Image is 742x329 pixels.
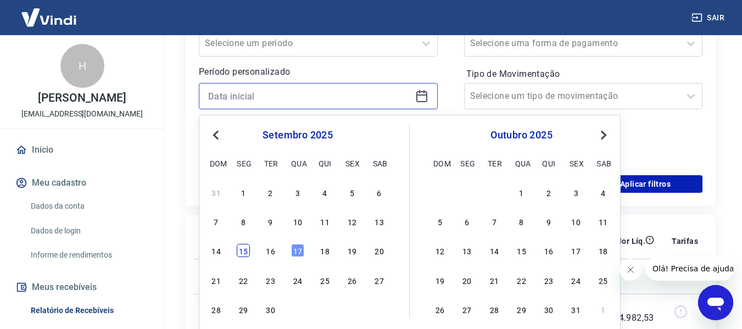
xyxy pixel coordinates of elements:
[345,244,359,257] div: Choose sexta-feira, 19 de setembro de 2025
[291,186,304,199] div: Choose quarta-feira, 3 de setembro de 2025
[26,195,151,218] a: Dados da conta
[515,303,528,316] div: Choose quarta-feira, 29 de outubro de 2025
[689,8,729,28] button: Sair
[542,244,555,257] div: Choose quinta-feira, 16 de outubro de 2025
[291,274,304,287] div: Choose quarta-feira, 24 de setembro de 2025
[570,244,583,257] div: Choose sexta-feira, 17 de outubro de 2025
[570,303,583,316] div: Choose sexta-feira, 31 de outubro de 2025
[38,92,126,104] p: [PERSON_NAME]
[542,303,555,316] div: Choose quinta-feira, 30 de outubro de 2025
[264,215,277,228] div: Choose terça-feira, 9 de setembro de 2025
[460,215,473,228] div: Choose segunda-feira, 6 de outubro de 2025
[319,157,332,170] div: qui
[488,186,501,199] div: Choose terça-feira, 30 de setembro de 2025
[620,259,641,281] iframe: Fechar mensagem
[210,157,223,170] div: dom
[373,157,386,170] div: sab
[460,186,473,199] div: Choose segunda-feira, 29 de setembro de 2025
[542,157,555,170] div: qui
[264,244,277,257] div: Choose terça-feira, 16 de setembro de 2025
[596,157,610,170] div: sab
[319,303,332,316] div: Choose quinta-feira, 2 de outubro de 2025
[13,138,151,162] a: Início
[264,157,277,170] div: ter
[237,244,250,257] div: Choose segunda-feira, 15 de setembro de 2025
[345,157,359,170] div: sex
[264,274,277,287] div: Choose terça-feira, 23 de setembro de 2025
[373,274,386,287] div: Choose sábado, 27 de setembro de 2025
[610,236,645,247] p: Valor Líq.
[596,303,610,316] div: Choose sábado, 1 de novembro de 2025
[210,215,223,228] div: Choose domingo, 7 de setembro de 2025
[26,299,151,322] a: Relatório de Recebíveis
[542,186,555,199] div: Choose quinta-feira, 2 de outubro de 2025
[488,274,501,287] div: Choose terça-feira, 21 de outubro de 2025
[433,157,447,170] div: dom
[515,215,528,228] div: Choose quarta-feira, 8 de outubro de 2025
[596,274,610,287] div: Choose sábado, 25 de outubro de 2025
[672,236,698,247] p: Tarifas
[373,215,386,228] div: Choose sábado, 13 de setembro de 2025
[433,274,447,287] div: Choose domingo, 19 de outubro de 2025
[542,274,555,287] div: Choose quinta-feira, 23 de outubro de 2025
[515,157,528,170] div: qua
[570,157,583,170] div: sex
[210,303,223,316] div: Choose domingo, 28 de setembro de 2025
[208,129,387,142] div: setembro 2025
[291,244,304,257] div: Choose quarta-feira, 17 de setembro de 2025
[209,129,222,142] button: Previous Month
[21,108,143,120] p: [EMAIL_ADDRESS][DOMAIN_NAME]
[345,303,359,316] div: Choose sexta-feira, 3 de outubro de 2025
[210,186,223,199] div: Choose domingo, 31 de agosto de 2025
[7,8,92,16] span: Olá! Precisa de ajuda?
[237,215,250,228] div: Choose segunda-feira, 8 de setembro de 2025
[432,129,611,142] div: outubro 2025
[13,1,85,34] img: Vindi
[264,303,277,316] div: Choose terça-feira, 30 de setembro de 2025
[570,274,583,287] div: Choose sexta-feira, 24 de outubro de 2025
[13,275,151,299] button: Meus recebíveis
[345,215,359,228] div: Choose sexta-feira, 12 de setembro de 2025
[488,244,501,257] div: Choose terça-feira, 14 de outubro de 2025
[460,157,473,170] div: seg
[542,215,555,228] div: Choose quinta-feira, 9 de outubro de 2025
[319,186,332,199] div: Choose quinta-feira, 4 de setembro de 2025
[646,256,733,281] iframe: Mensagem da empresa
[291,303,304,316] div: Choose quarta-feira, 1 de outubro de 2025
[460,303,473,316] div: Choose segunda-feira, 27 de outubro de 2025
[373,186,386,199] div: Choose sábado, 6 de setembro de 2025
[488,157,501,170] div: ter
[345,186,359,199] div: Choose sexta-feira, 5 de setembro de 2025
[26,244,151,266] a: Informe de rendimentos
[60,44,104,88] div: H
[596,215,610,228] div: Choose sábado, 11 de outubro de 2025
[570,186,583,199] div: Choose sexta-feira, 3 de outubro de 2025
[291,215,304,228] div: Choose quarta-feira, 10 de setembro de 2025
[237,157,250,170] div: seg
[210,244,223,257] div: Choose domingo, 14 de setembro de 2025
[588,175,702,193] button: Aplicar filtros
[433,244,447,257] div: Choose domingo, 12 de outubro de 2025
[433,303,447,316] div: Choose domingo, 26 de outubro de 2025
[319,215,332,228] div: Choose quinta-feira, 11 de setembro de 2025
[432,184,611,317] div: month 2025-10
[605,298,654,325] p: -R$ 4.982,53
[264,186,277,199] div: Choose terça-feira, 2 de setembro de 2025
[345,274,359,287] div: Choose sexta-feira, 26 de setembro de 2025
[596,186,610,199] div: Choose sábado, 4 de outubro de 2025
[208,184,387,317] div: month 2025-09
[515,274,528,287] div: Choose quarta-feira, 22 de outubro de 2025
[26,220,151,242] a: Dados de login
[488,303,501,316] div: Choose terça-feira, 28 de outubro de 2025
[210,274,223,287] div: Choose domingo, 21 de setembro de 2025
[208,88,411,104] input: Data inicial
[596,244,610,257] div: Choose sábado, 18 de outubro de 2025
[698,285,733,320] iframe: Botão para abrir a janela de mensagens
[319,244,332,257] div: Choose quinta-feira, 18 de setembro de 2025
[237,186,250,199] div: Choose segunda-feira, 1 de setembro de 2025
[13,171,151,195] button: Meu cadastro
[373,244,386,257] div: Choose sábado, 20 de setembro de 2025
[319,274,332,287] div: Choose quinta-feira, 25 de setembro de 2025
[460,244,473,257] div: Choose segunda-feira, 13 de outubro de 2025
[199,65,438,79] p: Período personalizado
